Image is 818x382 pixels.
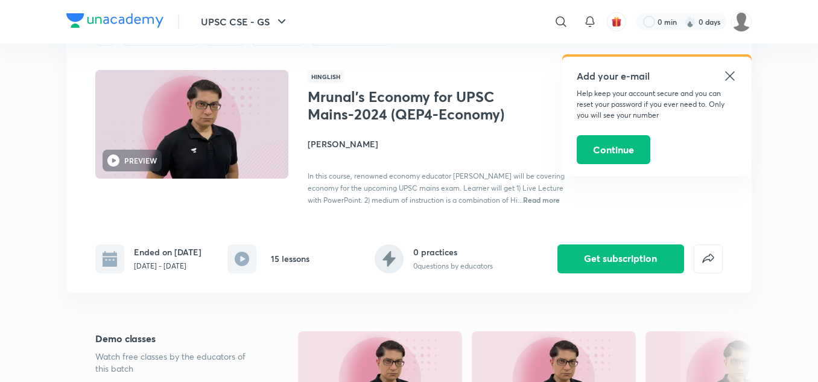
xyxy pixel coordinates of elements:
[731,11,752,32] img: shashank
[577,88,737,121] p: Help keep your account secure and you can reset your password if you ever need to. Only you will ...
[124,155,157,166] h6: PREVIEW
[308,171,565,205] span: In this course, renowned economy educator [PERSON_NAME] will be covering economy for the upcoming...
[134,246,201,258] h6: Ended on [DATE]
[557,244,684,273] button: Get subscription
[134,261,201,272] p: [DATE] - [DATE]
[694,244,723,273] button: false
[271,252,309,265] h6: 15 lessons
[95,351,259,375] p: Watch free classes by the educators of this batch
[413,246,493,258] h6: 0 practices
[523,195,560,205] span: Read more
[611,16,622,27] img: avatar
[308,88,505,123] h1: Mrunal’s Economy for UPSC Mains-2024 (QEP4-Economy)
[684,16,696,28] img: streak
[66,13,163,31] a: Company Logo
[194,10,296,34] button: UPSC CSE - GS
[577,135,650,164] button: Continue
[308,70,344,83] span: Hinglish
[413,261,493,272] p: 0 questions by educators
[66,13,163,28] img: Company Logo
[607,12,626,31] button: avatar
[308,138,578,150] h4: [PERSON_NAME]
[95,331,259,346] h5: Demo classes
[577,69,737,83] h5: Add your e-mail
[94,69,290,180] img: Thumbnail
